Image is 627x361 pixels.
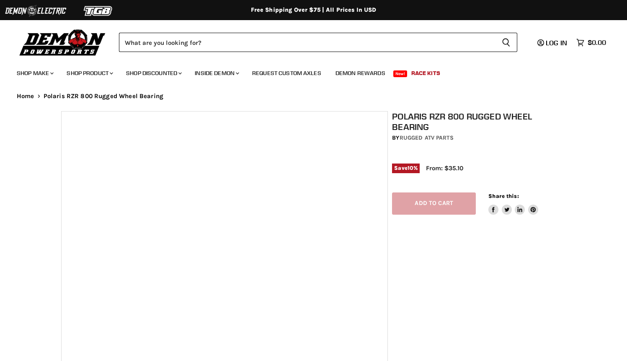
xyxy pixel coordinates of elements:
[426,164,463,172] span: From: $35.10
[392,111,570,132] h1: Polaris RZR 800 Rugged Wheel Bearing
[392,133,570,143] div: by
[246,65,328,82] a: Request Custom Axles
[60,65,118,82] a: Shop Product
[488,193,519,199] span: Share this:
[488,192,538,215] aside: Share this:
[405,65,446,82] a: Race Kits
[119,33,517,52] form: Product
[17,93,34,100] a: Home
[4,3,67,19] img: Demon Electric Logo 2
[495,33,517,52] button: Search
[17,27,108,57] img: Demon Powersports
[119,33,495,52] input: Search
[188,65,244,82] a: Inside Demon
[10,65,59,82] a: Shop Make
[393,70,408,77] span: New!
[120,65,187,82] a: Shop Discounted
[408,165,413,171] span: 10
[67,3,130,19] img: TGB Logo 2
[10,61,604,82] ul: Main menu
[329,65,392,82] a: Demon Rewards
[572,36,610,49] a: $0.00
[44,93,163,100] span: Polaris RZR 800 Rugged Wheel Bearing
[400,134,454,141] a: Rugged ATV Parts
[392,164,420,173] span: Save %
[534,39,572,47] a: Log in
[588,39,606,47] span: $0.00
[546,39,567,47] span: Log in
